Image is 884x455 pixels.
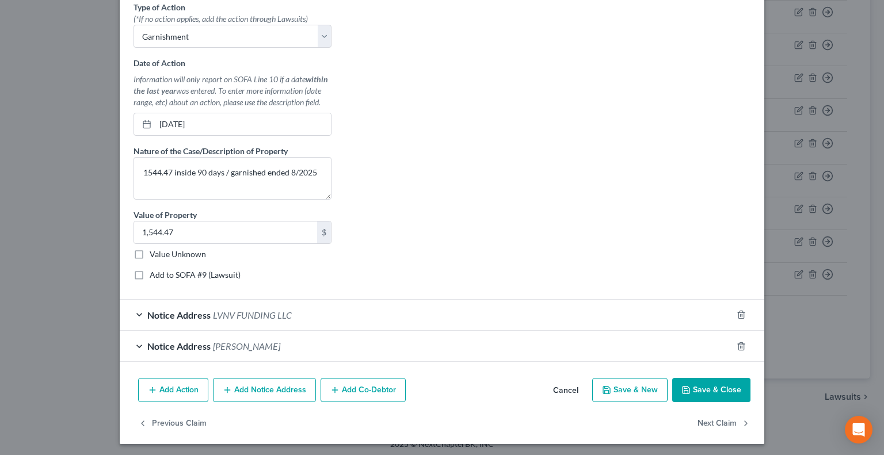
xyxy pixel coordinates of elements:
[150,269,241,281] label: Add to SOFA #9 (Lawsuit)
[138,378,208,402] button: Add Action
[544,379,588,402] button: Cancel
[213,341,280,351] span: [PERSON_NAME]
[134,221,317,243] input: 0.00
[134,145,288,157] label: Nature of the Case/Description of Property
[698,411,750,435] button: Next Claim
[134,2,185,12] span: Type of Action
[150,248,206,260] label: Value Unknown
[134,74,331,108] div: Information will only report on SOFA Line 10 if a date was entered. To enter more information (da...
[321,378,406,402] button: Add Co-Debtor
[155,113,331,135] input: MM/DD/YYYY
[134,57,185,69] label: Date of Action
[213,309,292,320] span: LVNV FUNDING LLC
[672,378,750,402] button: Save & Close
[147,341,211,351] span: Notice Address
[138,411,207,435] button: Previous Claim
[134,13,331,25] div: (*If no action applies, add the action through Lawsuits)
[845,416,872,443] div: Open Intercom Messenger
[147,309,211,320] span: Notice Address
[317,221,331,243] div: $
[134,209,197,221] label: Value of Property
[592,378,668,402] button: Save & New
[213,378,316,402] button: Add Notice Address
